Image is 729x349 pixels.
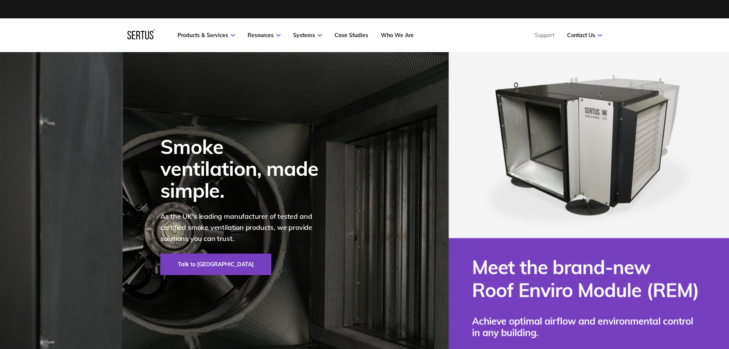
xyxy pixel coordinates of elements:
[160,211,329,244] p: As the UK's leading manufacturer of tested and certified smoke ventilation products, we provide s...
[535,32,554,39] a: Support
[567,32,602,39] a: Contact Us
[381,32,414,39] a: Who We Are
[293,32,322,39] a: Systems
[334,32,368,39] a: Case Studies
[160,254,271,275] a: Talk to [GEOGRAPHIC_DATA]
[160,136,329,202] div: Smoke ventilation, made simple.
[248,32,281,39] a: Resources
[178,32,235,39] a: Products & Services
